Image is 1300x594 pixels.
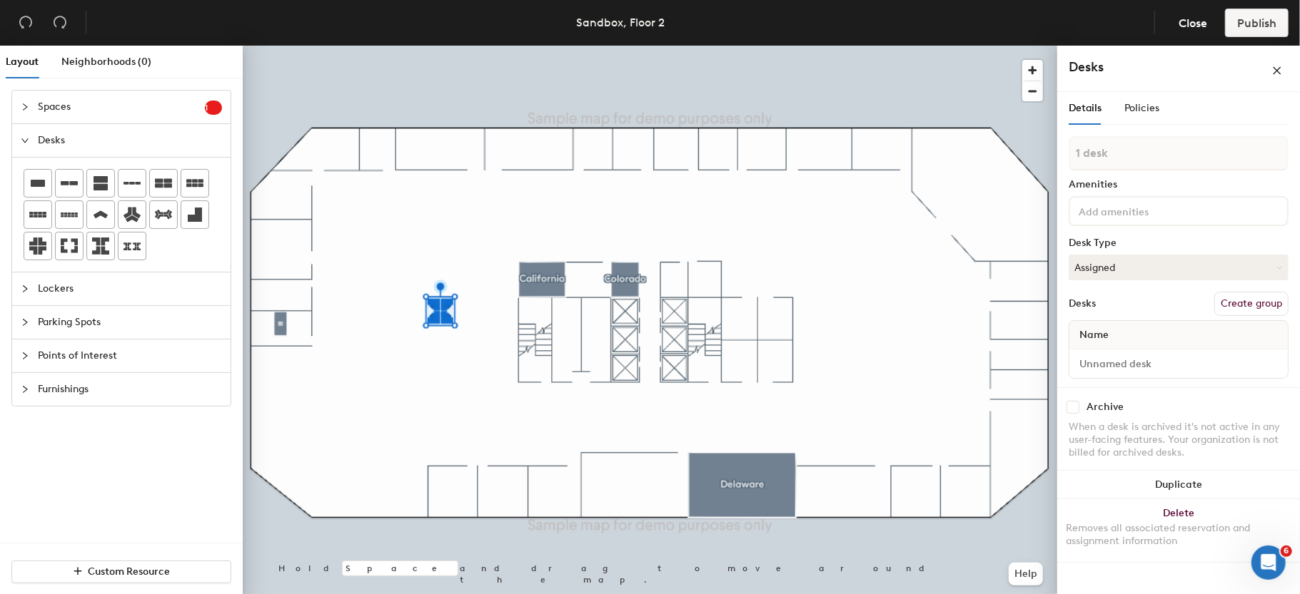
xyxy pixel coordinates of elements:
[6,56,39,68] span: Layout
[46,9,74,37] button: Redo (⌘ + ⇧ + Z)
[1072,354,1285,374] input: Unnamed desk
[1069,179,1289,190] div: Amenities
[1124,102,1159,114] span: Policies
[21,385,29,394] span: collapsed
[1069,255,1289,280] button: Assigned
[38,373,222,406] span: Furnishings
[11,560,231,583] button: Custom Resource
[1009,563,1043,585] button: Help
[11,9,40,37] button: Undo (⌘ + Z)
[61,56,151,68] span: Neighborhoods (0)
[1272,66,1282,76] span: close
[205,103,222,113] span: 1
[19,15,33,29] span: undo
[21,103,29,111] span: collapsed
[1076,202,1204,219] input: Add amenities
[1167,9,1219,37] button: Close
[21,318,29,327] span: collapsed
[1281,546,1292,557] span: 6
[205,101,222,115] sup: 1
[1225,9,1289,37] button: Publish
[38,306,222,339] span: Parking Spots
[1072,322,1116,348] span: Name
[1057,471,1300,499] button: Duplicate
[1251,546,1286,580] iframe: Intercom live chat
[21,285,29,293] span: collapsed
[1057,499,1300,562] button: DeleteRemoves all associated reservation and assignment information
[38,272,222,305] span: Lockers
[1069,298,1096,309] div: Desks
[21,352,29,360] span: collapsed
[576,14,665,31] div: Sandbox, Floor 2
[21,136,29,145] span: expanded
[1214,292,1289,316] button: Create group
[89,565,171,578] span: Custom Resource
[38,339,222,372] span: Points of Interest
[1087,401,1124,413] div: Archive
[38,91,205,123] span: Spaces
[1179,16,1207,30] span: Close
[1066,522,1291,548] div: Removes all associated reservation and assignment information
[1069,102,1102,114] span: Details
[38,124,222,157] span: Desks
[1069,58,1226,76] h4: Desks
[1069,421,1289,459] div: When a desk is archived it's not active in any user-facing features. Your organization is not bil...
[1069,237,1289,249] div: Desk Type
